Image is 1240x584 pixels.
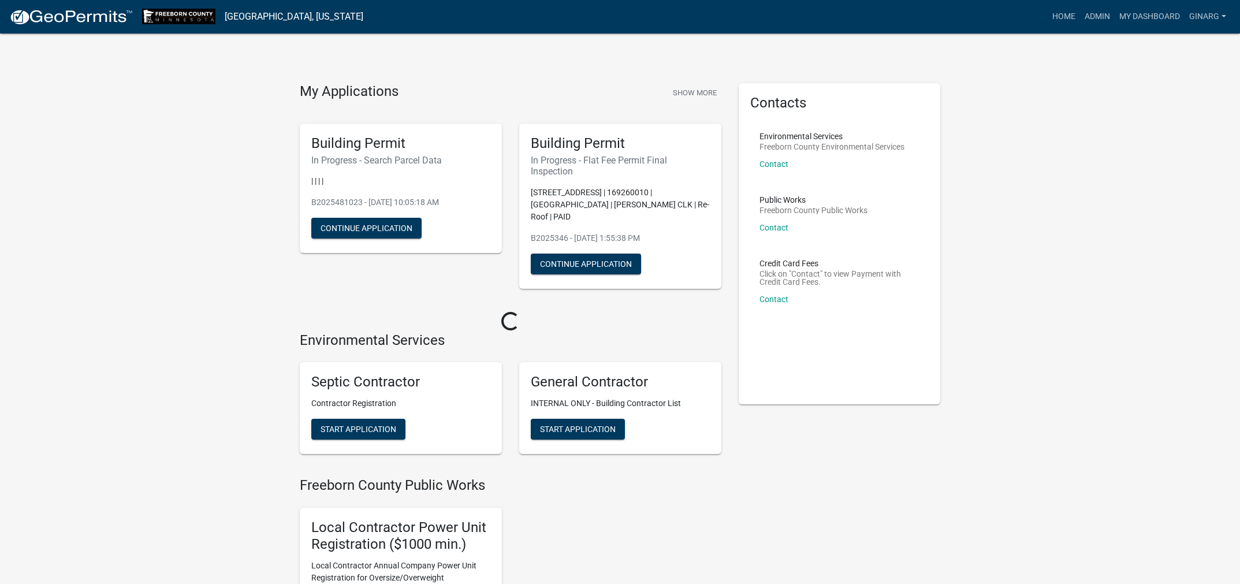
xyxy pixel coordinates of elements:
h5: Local Contractor Power Unit Registration ($1000 min.) [311,519,490,553]
a: Admin [1080,6,1115,28]
button: Show More [668,83,721,102]
p: | | | | [311,175,490,187]
p: [STREET_ADDRESS] | 169260010 | [GEOGRAPHIC_DATA] | [PERSON_NAME] CLK | Re-Roof | PAID [531,187,710,223]
a: Contact [759,159,788,169]
h5: General Contractor [531,374,710,390]
p: Environmental Services [759,132,904,140]
p: Click on "Contact" to view Payment with Credit Card Fees. [759,270,920,286]
h6: In Progress - Search Parcel Data [311,155,490,166]
p: Freeborn County Environmental Services [759,143,904,151]
p: B2025346 - [DATE] 1:55:38 PM [531,232,710,244]
a: Contact [759,223,788,232]
h5: Septic Contractor [311,374,490,390]
button: Continue Application [531,254,641,274]
p: Credit Card Fees [759,259,920,267]
span: Start Application [540,425,616,434]
a: Contact [759,295,788,304]
a: Home [1048,6,1080,28]
p: B2025481023 - [DATE] 10:05:18 AM [311,196,490,209]
button: Start Application [531,419,625,440]
h5: Building Permit [531,135,710,152]
p: INTERNAL ONLY - Building Contractor List [531,397,710,410]
button: Start Application [311,419,405,440]
p: Contractor Registration [311,397,490,410]
button: Continue Application [311,218,422,239]
a: ginarg [1185,6,1231,28]
h6: In Progress - Flat Fee Permit Final Inspection [531,155,710,177]
h4: Freeborn County Public Works [300,477,721,494]
img: Freeborn County, Minnesota [142,9,215,24]
a: My Dashboard [1115,6,1185,28]
h4: My Applications [300,83,399,101]
a: [GEOGRAPHIC_DATA], [US_STATE] [225,7,363,27]
h4: Environmental Services [300,332,721,349]
p: Public Works [759,196,867,204]
span: Start Application [321,425,396,434]
p: Freeborn County Public Works [759,206,867,214]
h5: Building Permit [311,135,490,152]
h5: Contacts [750,95,929,111]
